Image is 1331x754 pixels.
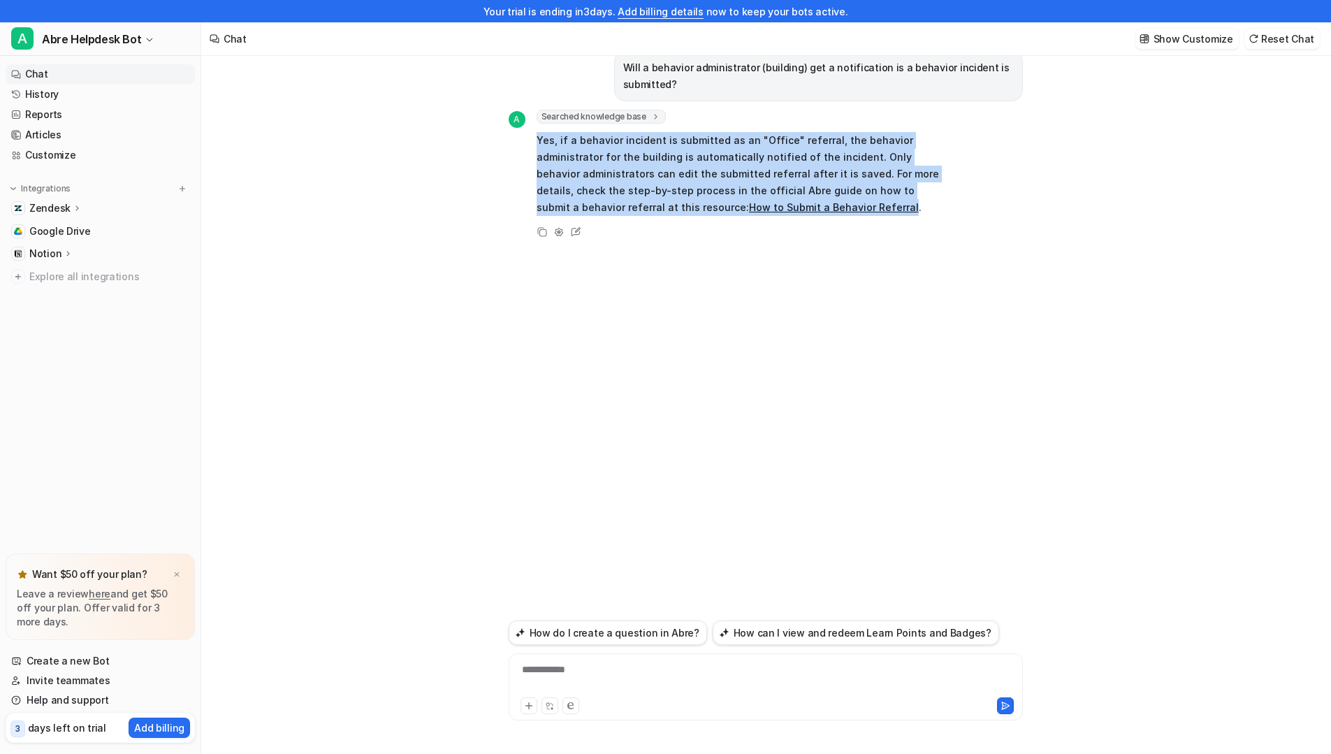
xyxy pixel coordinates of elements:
img: reset [1249,34,1258,44]
a: Create a new Bot [6,651,195,671]
button: How do I create a question in Abre? [509,621,707,645]
a: Customize [6,145,195,165]
img: Google Drive [14,227,22,235]
p: Leave a review and get $50 off your plan. Offer valid for 3 more days. [17,587,184,629]
a: Chat [6,64,195,84]
p: Will a behavior administrator (building) get a notification is a behavior incident is submitted? [623,59,1014,93]
a: Explore all integrations [6,267,195,287]
button: How can I view and redeem Learn Points and Badges? [713,621,999,645]
span: Explore all integrations [29,266,189,288]
a: History [6,85,195,104]
img: explore all integrations [11,270,25,284]
img: menu_add.svg [177,184,187,194]
img: Zendesk [14,204,22,212]
a: Invite teammates [6,671,195,690]
span: Searched knowledge base [537,110,666,124]
a: Google DriveGoogle Drive [6,222,195,241]
a: Reports [6,105,195,124]
button: Show Customize [1135,29,1239,49]
p: Zendesk [29,201,71,215]
img: x [173,570,181,579]
span: A [509,111,525,128]
div: Chat [224,31,247,46]
button: Integrations [6,182,75,196]
img: star [17,569,28,580]
a: How to Submit a Behavior Referral [749,201,919,213]
a: Articles [6,125,195,145]
p: Show Customize [1154,31,1233,46]
p: Add billing [134,720,184,735]
p: days left on trial [28,720,106,735]
p: Notion [29,247,61,261]
a: Add billing details [618,6,704,17]
p: Integrations [21,183,71,194]
p: 3 [15,723,20,735]
a: here [89,588,110,600]
button: Add billing [129,718,190,738]
p: Want $50 off your plan? [32,567,147,581]
a: Help and support [6,690,195,710]
span: A [11,27,34,50]
img: Notion [14,249,22,258]
span: Abre Helpdesk Bot [42,29,141,49]
p: Yes, if a behavior incident is submitted as an "Office" referral, the behavior administrator for ... [537,132,945,216]
button: Reset Chat [1244,29,1320,49]
img: customize [1140,34,1149,44]
img: expand menu [8,184,18,194]
span: Google Drive [29,224,91,238]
